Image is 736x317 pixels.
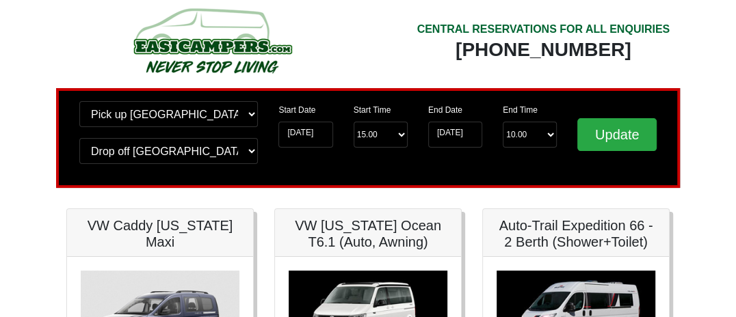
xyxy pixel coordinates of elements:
input: Start Date [278,122,332,148]
h5: VW Caddy [US_STATE] Maxi [81,217,239,250]
label: Start Time [354,104,391,116]
h5: Auto-Trail Expedition 66 - 2 Berth (Shower+Toilet) [497,217,655,250]
img: campers-checkout-logo.png [82,3,342,78]
input: Update [577,118,657,151]
label: End Time [503,104,538,116]
label: End Date [428,104,462,116]
h5: VW [US_STATE] Ocean T6.1 (Auto, Awning) [289,217,447,250]
input: Return Date [428,122,482,148]
div: CENTRAL RESERVATIONS FOR ALL ENQUIRIES [417,21,670,38]
div: [PHONE_NUMBER] [417,38,670,62]
label: Start Date [278,104,315,116]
